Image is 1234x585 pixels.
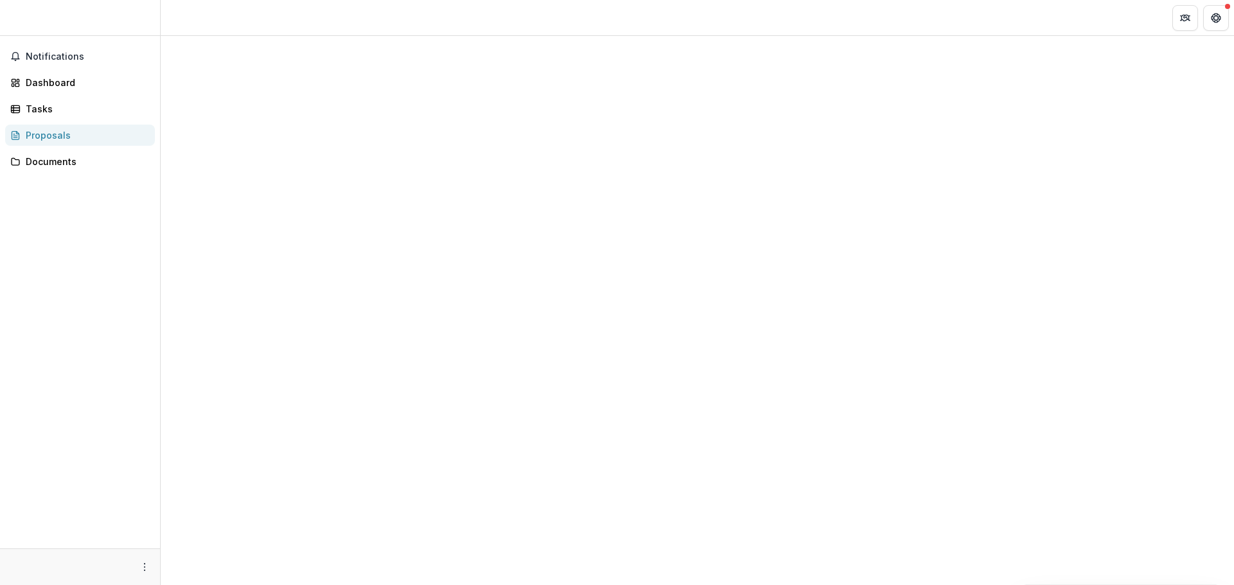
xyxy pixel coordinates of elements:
[26,51,150,62] span: Notifications
[5,72,155,93] a: Dashboard
[5,125,155,146] a: Proposals
[26,102,145,116] div: Tasks
[137,559,152,575] button: More
[26,128,145,142] div: Proposals
[26,155,145,168] div: Documents
[1203,5,1229,31] button: Get Help
[5,46,155,67] button: Notifications
[1172,5,1198,31] button: Partners
[5,98,155,119] a: Tasks
[26,76,145,89] div: Dashboard
[5,151,155,172] a: Documents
